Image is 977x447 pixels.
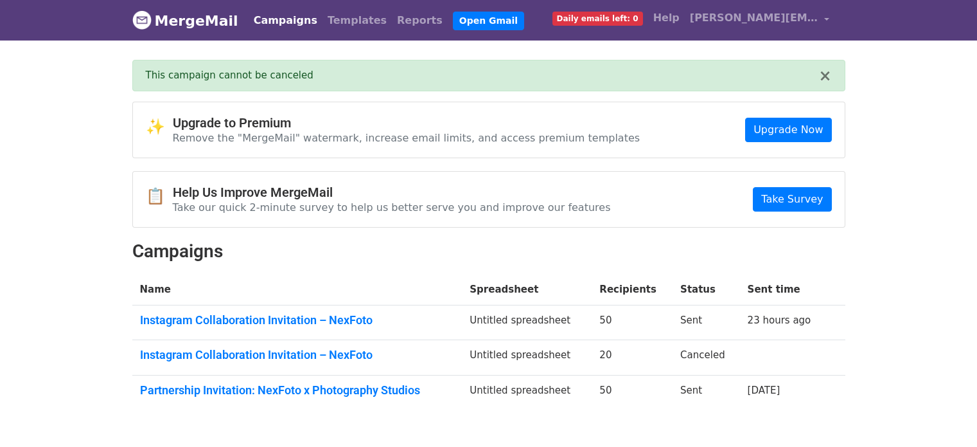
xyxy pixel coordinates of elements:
[140,313,455,327] a: Instagram Collaboration Invitation – NexFoto
[132,275,462,305] th: Name
[592,275,673,305] th: Recipients
[753,187,831,212] a: Take Survey
[748,315,811,326] a: 23 hours ago
[249,8,322,33] a: Campaigns
[146,187,173,206] span: 📋
[132,241,845,262] h2: Campaigns
[462,305,592,340] td: Untitled spreadsheet
[173,131,640,145] p: Remove the "MergeMail" watermark, increase email limits, and access premium templates
[592,375,673,410] td: 50
[132,10,152,30] img: MergeMail logo
[140,383,455,397] a: Partnership Invitation: NexFoto x Photography Studios
[132,7,238,34] a: MergeMail
[673,305,740,340] td: Sent
[748,385,780,396] a: [DATE]
[673,275,740,305] th: Status
[648,5,685,31] a: Help
[685,5,835,35] a: [PERSON_NAME][EMAIL_ADDRESS][DOMAIN_NAME]
[913,385,977,447] div: 聊天小组件
[173,185,611,200] h4: Help Us Improve MergeMail
[462,340,592,376] td: Untitled spreadsheet
[552,12,643,26] span: Daily emails left: 0
[173,201,611,214] p: Take our quick 2-minute survey to help us better serve you and improve our features
[673,375,740,410] td: Sent
[462,275,592,305] th: Spreadsheet
[547,5,648,31] a: Daily emails left: 0
[322,8,392,33] a: Templates
[913,385,977,447] iframe: Chat Widget
[673,340,740,376] td: Canceled
[592,340,673,376] td: 20
[140,348,455,362] a: Instagram Collaboration Invitation – NexFoto
[462,375,592,410] td: Untitled spreadsheet
[745,118,831,142] a: Upgrade Now
[592,305,673,340] td: 50
[146,118,173,136] span: ✨
[818,68,831,84] button: ×
[392,8,448,33] a: Reports
[690,10,818,26] span: [PERSON_NAME][EMAIL_ADDRESS][DOMAIN_NAME]
[740,275,828,305] th: Sent time
[453,12,524,30] a: Open Gmail
[146,68,819,83] div: This campaign cannot be canceled
[173,115,640,131] h4: Upgrade to Premium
